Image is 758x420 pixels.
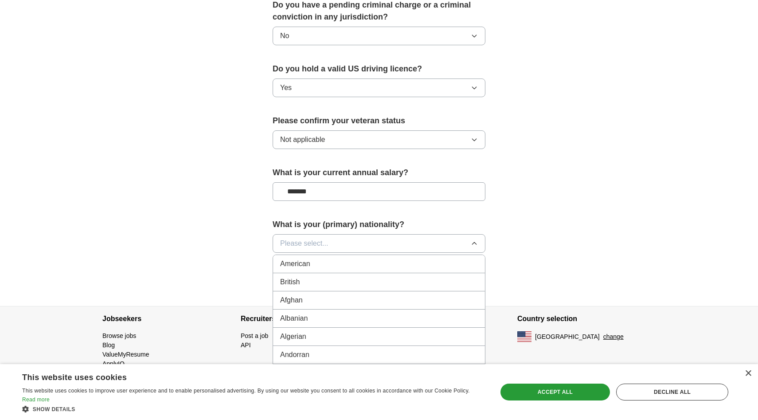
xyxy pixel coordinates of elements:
a: API [241,341,251,349]
div: Decline all [616,384,728,400]
div: Show details [22,404,483,413]
label: What is your (primary) nationality? [273,219,485,231]
span: British [280,277,300,287]
a: Blog [102,341,115,349]
label: Do you hold a valid US driving licence? [273,63,485,75]
span: Not applicable [280,134,325,145]
a: ValueMyResume [102,351,149,358]
a: Post a job [241,332,268,339]
span: [GEOGRAPHIC_DATA] [535,332,600,341]
button: No [273,27,485,45]
label: Please confirm your veteran status [273,115,485,127]
span: No [280,31,289,41]
span: This website uses cookies to improve user experience and to enable personalised advertising. By u... [22,388,470,394]
button: change [603,332,624,341]
span: American [280,259,310,269]
a: Read more, opens a new window [22,396,50,403]
div: Accept all [500,384,610,400]
button: Yes [273,79,485,97]
span: Please select... [280,238,328,249]
img: US flag [517,331,531,342]
label: What is your current annual salary? [273,167,485,179]
button: Not applicable [273,130,485,149]
div: This website uses cookies [22,369,461,383]
span: Afghan [280,295,303,306]
span: Show details [33,406,75,412]
a: Browse jobs [102,332,136,339]
span: Albanian [280,313,308,324]
span: Andorran [280,349,309,360]
a: ApplyIQ [102,360,125,367]
span: Algerian [280,331,306,342]
span: Yes [280,82,292,93]
button: Please select... [273,234,485,253]
h4: Country selection [517,306,656,331]
div: Close [745,370,751,377]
